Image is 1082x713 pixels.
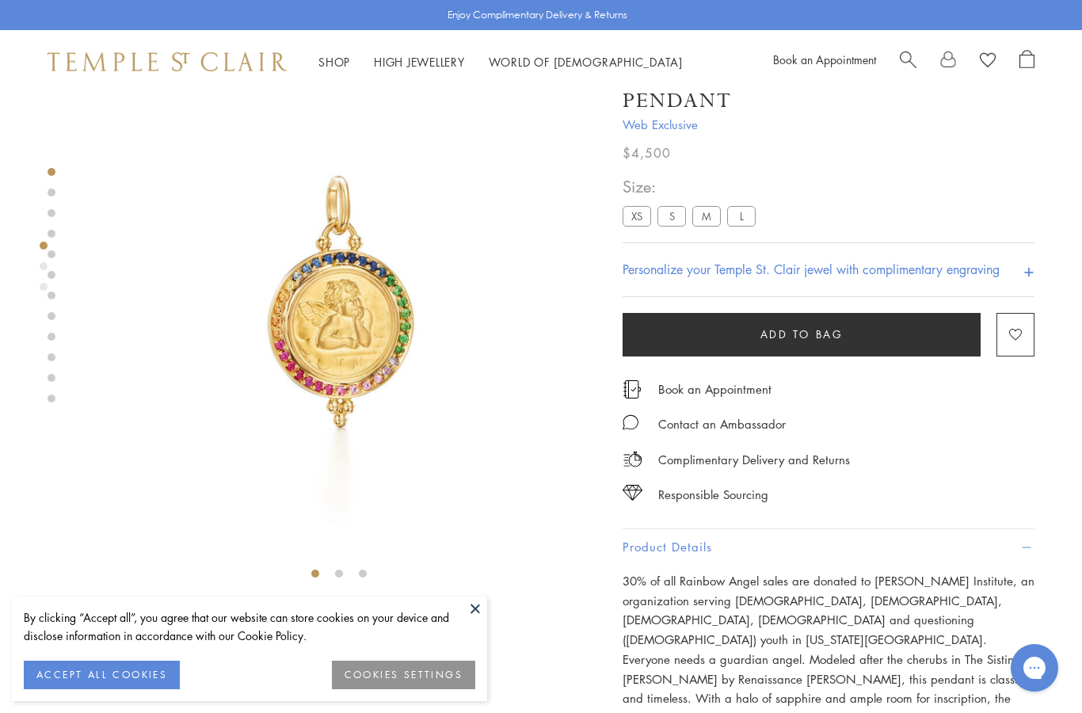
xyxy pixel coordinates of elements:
img: MessageIcon-01_2.svg [623,414,638,430]
label: L [727,206,756,226]
img: AP16-RNB [79,44,599,563]
button: Product Details [623,529,1034,565]
img: icon_delivery.svg [623,449,642,469]
iframe: Gorgias live chat messenger [1003,639,1066,697]
a: View Wishlist [980,50,996,74]
span: Web Exclusive [623,115,1034,135]
span: $4,500 [623,143,671,163]
div: Product gallery navigation [40,238,48,303]
button: Add to bag [623,313,981,356]
a: Book an Appointment [658,380,771,398]
h4: Personalize your Temple St. Clair jewel with complimentary engraving [623,260,1000,279]
label: XS [623,206,651,226]
div: Responsible Sourcing [658,485,768,505]
a: ShopShop [318,54,350,70]
a: High JewelleryHigh Jewellery [374,54,465,70]
nav: Main navigation [318,52,683,72]
p: Enjoy Complimentary Delivery & Returns [448,7,627,23]
div: By clicking “Accept all”, you agree that our website can store cookies on your device and disclos... [24,608,475,645]
span: Add to bag [760,326,844,343]
label: S [657,206,686,226]
a: Search [900,50,916,74]
button: ACCEPT ALL COOKIES [24,661,180,689]
img: Temple St. Clair [48,52,287,71]
a: Book an Appointment [773,51,876,67]
label: M [692,206,721,226]
a: Open Shopping Bag [1019,50,1034,74]
div: Contact an Ambassador [658,414,786,434]
button: COOKIES SETTINGS [332,661,475,689]
h4: + [1023,255,1034,284]
img: icon_appointment.svg [623,380,642,398]
img: icon_sourcing.svg [623,485,642,501]
a: World of [DEMOGRAPHIC_DATA]World of [DEMOGRAPHIC_DATA] [489,54,683,70]
span: Size: [623,173,762,200]
p: Complimentary Delivery and Returns [658,450,850,470]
